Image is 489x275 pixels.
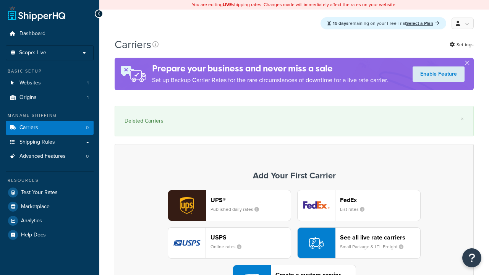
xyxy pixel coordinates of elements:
[6,76,94,90] a: Websites 1
[6,121,94,135] li: Carriers
[152,75,388,86] p: Set up Backup Carrier Rates for the rare circumstances of downtime for a live rate carrier.
[297,190,421,221] button: fedEx logoFedExList rates
[6,214,94,228] a: Analytics
[19,139,55,146] span: Shipping Rules
[125,116,464,126] div: Deleted Carriers
[333,20,348,27] strong: 15 days
[297,227,421,259] button: See all live rate carriersSmall Package & LTL Freight
[19,94,37,101] span: Origins
[6,135,94,149] a: Shipping Rules
[298,190,335,221] img: fedEx logo
[8,6,65,21] a: ShipperHQ Home
[87,80,89,86] span: 1
[21,218,42,224] span: Analytics
[21,189,58,196] span: Test Your Rates
[168,190,206,221] img: ups logo
[115,58,152,90] img: ad-rules-rateshop-fe6ec290ccb7230408bd80ed9643f0289d75e0ffd9eb532fc0e269fcd187b520.png
[123,171,466,180] h3: Add Your First Carrier
[210,234,291,241] header: USPS
[87,94,89,101] span: 1
[210,243,248,250] small: Online rates
[19,50,46,56] span: Scope: Live
[462,248,481,267] button: Open Resource Center
[152,62,388,75] h4: Prepare your business and never miss a sale
[6,228,94,242] a: Help Docs
[6,68,94,74] div: Basic Setup
[168,227,291,259] button: usps logoUSPSOnline rates
[340,243,410,250] small: Small Package & LTL Freight
[406,20,439,27] a: Select a Plan
[6,149,94,163] a: Advanced Features 0
[168,228,206,258] img: usps logo
[6,200,94,214] a: Marketplace
[6,27,94,41] a: Dashboard
[21,232,46,238] span: Help Docs
[19,153,66,160] span: Advanced Features
[461,116,464,122] a: ×
[6,76,94,90] li: Websites
[19,125,38,131] span: Carriers
[6,112,94,119] div: Manage Shipping
[168,190,291,221] button: ups logoUPS®Published daily rates
[321,17,446,29] div: remaining on your Free Trial
[6,177,94,184] div: Resources
[210,206,265,213] small: Published daily rates
[21,204,50,210] span: Marketplace
[6,91,94,105] a: Origins 1
[340,206,371,213] small: List rates
[115,37,151,52] h1: Carriers
[309,236,324,250] img: icon-carrier-liverate-becf4550.svg
[340,196,420,204] header: FedEx
[340,234,420,241] header: See all live rate carriers
[210,196,291,204] header: UPS®
[6,186,94,199] a: Test Your Rates
[6,91,94,105] li: Origins
[86,153,89,160] span: 0
[6,149,94,163] li: Advanced Features
[223,1,232,8] b: LIVE
[6,121,94,135] a: Carriers 0
[86,125,89,131] span: 0
[450,39,474,50] a: Settings
[19,80,41,86] span: Websites
[413,66,465,82] a: Enable Feature
[19,31,45,37] span: Dashboard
